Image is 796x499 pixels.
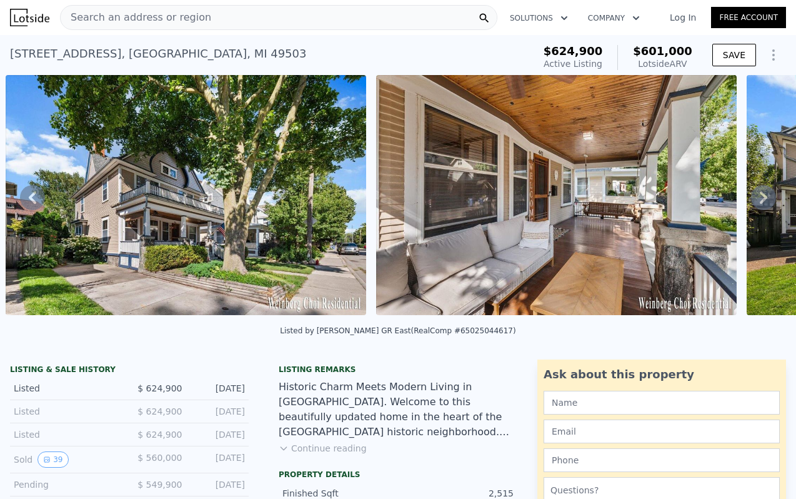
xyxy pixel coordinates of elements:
[578,7,650,29] button: Company
[192,405,246,418] div: [DATE]
[544,44,603,58] span: $624,900
[137,430,182,440] span: $ 624,900
[279,380,517,440] div: Historic Charm Meets Modern Living in [GEOGRAPHIC_DATA]. Welcome to this beautifully updated home...
[6,75,366,315] img: Sale: 167632485 Parcel: 53454524
[544,448,780,472] input: Phone
[14,451,119,468] div: Sold
[137,406,182,416] span: $ 624,900
[192,478,246,491] div: [DATE]
[633,58,692,70] div: Lotside ARV
[10,45,306,63] div: [STREET_ADDRESS] , [GEOGRAPHIC_DATA] , MI 49503
[14,428,119,441] div: Listed
[712,44,756,66] button: SAVE
[500,7,578,29] button: Solutions
[633,44,692,58] span: $601,000
[137,453,182,463] span: $ 560,000
[544,420,780,443] input: Email
[14,405,119,418] div: Listed
[280,326,515,335] div: Listed by [PERSON_NAME] GR East (RealComp #65025044617)
[137,383,182,393] span: $ 624,900
[544,391,780,415] input: Name
[279,442,367,455] button: Continue reading
[279,470,517,480] div: Property details
[655,11,711,24] a: Log In
[279,365,517,375] div: Listing remarks
[192,451,246,468] div: [DATE]
[192,382,246,395] div: [DATE]
[544,366,780,383] div: Ask about this property
[711,7,786,28] a: Free Account
[544,59,602,69] span: Active Listing
[192,428,246,441] div: [DATE]
[14,478,119,491] div: Pending
[14,382,119,395] div: Listed
[37,451,68,468] button: View historical data
[10,365,249,377] div: LISTING & SALE HISTORY
[376,75,737,315] img: Sale: 167632485 Parcel: 53454524
[761,43,786,68] button: Show Options
[10,9,49,26] img: Lotside
[137,480,182,490] span: $ 549,900
[61,10,211,25] span: Search an address or region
